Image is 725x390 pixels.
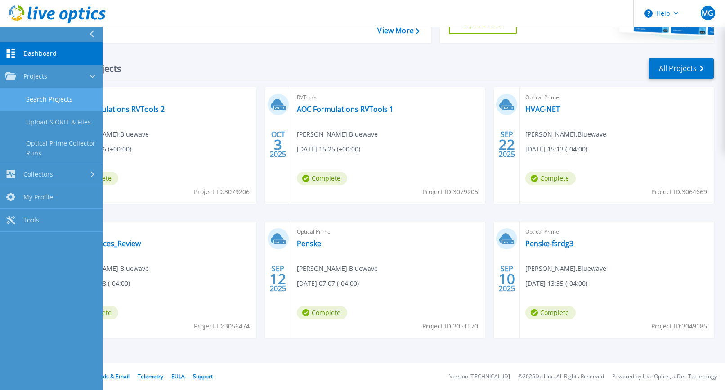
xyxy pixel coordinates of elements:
[68,264,149,274] span: [PERSON_NAME] , Bluewave
[612,374,717,380] li: Powered by Live Optics, a Dell Technology
[498,128,515,161] div: SEP 2025
[498,262,515,295] div: SEP 2025
[194,187,250,197] span: Project ID: 3079206
[651,321,707,331] span: Project ID: 3049185
[269,262,286,295] div: SEP 2025
[499,141,515,148] span: 22
[525,227,708,237] span: Optical Prime
[297,105,394,114] a: AOC Formulations RVTools 1
[525,239,573,248] a: Penske-fsrdg3
[525,105,560,114] a: HVAC-NET
[23,170,53,178] span: Collectors
[297,239,321,248] a: Penske
[525,129,606,139] span: [PERSON_NAME] , Bluewave
[274,141,282,148] span: 3
[171,372,185,380] a: EULA
[297,279,359,288] span: [DATE] 07:07 (-04:00)
[449,374,510,380] li: Version: [TECHNICAL_ID]
[499,275,515,283] span: 10
[23,49,57,58] span: Dashboard
[518,374,604,380] li: © 2025 Dell Inc. All Rights Reserved
[377,27,419,35] a: View More
[297,227,480,237] span: Optical Prime
[525,144,587,154] span: [DATE] 15:13 (-04:00)
[422,187,478,197] span: Project ID: 3079205
[68,239,141,248] a: DOC_Services_Review
[138,372,163,380] a: Telemetry
[297,144,360,154] span: [DATE] 15:25 (+00:00)
[702,9,713,17] span: MG
[68,93,251,102] span: RVTools
[68,227,251,237] span: Optical Prime
[649,58,714,79] a: All Projects
[23,216,39,224] span: Tools
[270,275,286,283] span: 12
[23,193,53,201] span: My Profile
[297,172,347,185] span: Complete
[194,321,250,331] span: Project ID: 3056474
[297,306,347,319] span: Complete
[525,306,576,319] span: Complete
[651,187,707,197] span: Project ID: 3064669
[525,279,587,288] span: [DATE] 13:35 (-04:00)
[23,72,47,80] span: Projects
[422,321,478,331] span: Project ID: 3051570
[269,128,286,161] div: OCT 2025
[193,372,213,380] a: Support
[525,93,708,102] span: Optical Prime
[297,93,480,102] span: RVTools
[68,105,165,114] a: AOC Formulations RVTools 2
[68,129,149,139] span: [PERSON_NAME] , Bluewave
[297,264,378,274] span: [PERSON_NAME] , Bluewave
[525,172,576,185] span: Complete
[99,372,130,380] a: Ads & Email
[525,264,606,274] span: [PERSON_NAME] , Bluewave
[297,129,378,139] span: [PERSON_NAME] , Bluewave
